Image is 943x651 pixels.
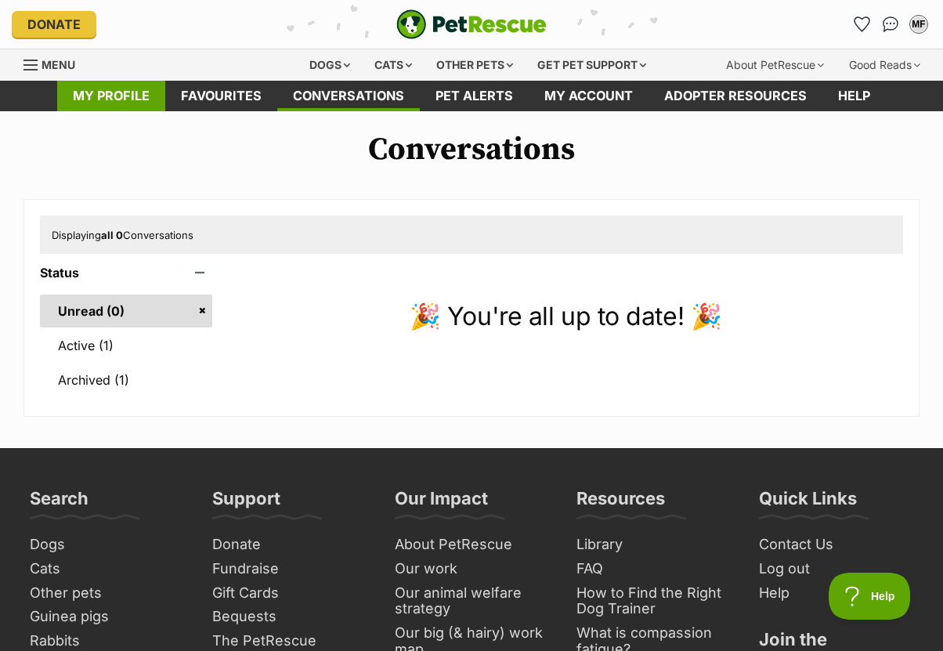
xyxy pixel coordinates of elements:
a: Dogs [23,533,190,557]
a: Conversations [878,12,903,37]
h3: Quick Links [759,487,857,519]
h3: Resources [576,487,665,519]
a: Help [822,81,886,111]
a: PetRescue [396,9,547,39]
a: Cats [23,557,190,581]
a: FAQ [570,557,737,581]
p: 🎉 You're all up to date! 🎉 [228,298,903,335]
div: Other pets [425,49,524,81]
a: Our animal welfare strategy [388,581,555,621]
a: Our work [388,557,555,581]
a: Active (1) [40,329,212,362]
img: chat-41dd97257d64d25036548639549fe6c8038ab92f7586957e7f3b1b290dea8141.svg [883,16,899,32]
a: Favourites [850,12,875,37]
a: Gift Cards [206,581,373,606]
div: Dogs [298,49,361,81]
a: Guinea pigs [23,605,190,629]
div: Cats [363,49,423,81]
div: Get pet support [526,49,657,81]
a: Help [753,581,920,606]
a: How to Find the Right Dog Trainer [570,581,737,621]
a: Archived (1) [40,363,212,396]
img: logo-e224e6f780fb5917bec1dbf3a21bbac754714ae5b6737aabdf751b685950b380.svg [396,9,547,39]
a: My account [529,81,649,111]
strong: all 0 [101,229,123,241]
div: About PetRescue [715,49,835,81]
a: Menu [23,49,86,78]
h3: Support [212,487,280,519]
div: MF [911,16,927,32]
a: Other pets [23,581,190,606]
span: Menu [42,58,75,71]
button: My account [906,12,931,37]
a: Pet alerts [420,81,529,111]
a: My profile [57,81,165,111]
a: Library [570,533,737,557]
a: conversations [277,81,420,111]
a: Adopter resources [649,81,822,111]
a: Fundraise [206,557,373,581]
h3: Our Impact [395,487,488,519]
iframe: Help Scout Beacon - Open [829,573,912,620]
a: Favourites [165,81,277,111]
a: Bequests [206,605,373,629]
span: Displaying Conversations [52,229,193,241]
header: Status [40,266,212,280]
a: Donate [12,11,96,38]
div: Good Reads [838,49,931,81]
a: Log out [753,557,920,581]
h3: Search [30,487,89,519]
a: Contact Us [753,533,920,557]
ul: Account quick links [850,12,931,37]
a: About PetRescue [388,533,555,557]
a: Unread (0) [40,295,212,327]
a: Donate [206,533,373,557]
